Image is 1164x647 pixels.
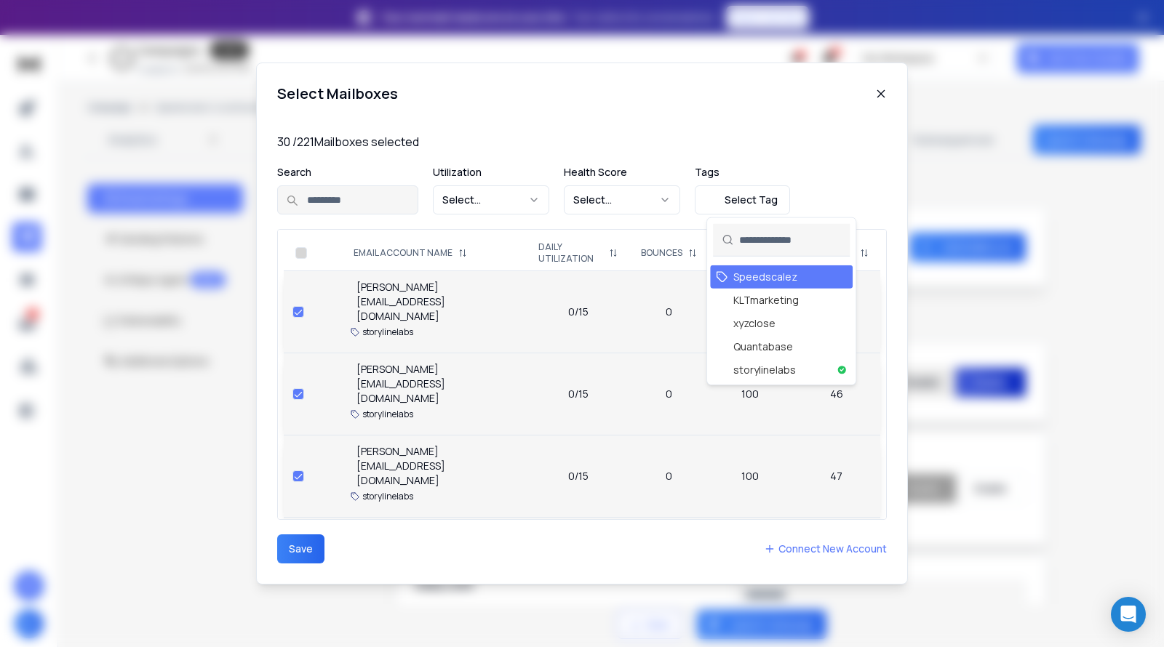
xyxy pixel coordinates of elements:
p: 30 / 221 Mailboxes selected [277,133,887,150]
span: Quantabase [733,339,793,354]
h1: Select Mailboxes [277,84,398,104]
span: Speedscalez [733,270,797,284]
span: KLTmarketing [733,293,799,308]
button: Select... [433,185,549,214]
p: Health Score [564,165,680,180]
button: Select... [564,185,680,214]
button: Select Tag [695,185,790,214]
span: xyzclose [733,316,776,331]
p: Tags [695,165,790,180]
div: Open Intercom Messenger [1111,597,1146,632]
span: storylinelabs [733,363,796,377]
p: Utilization [433,165,549,180]
p: Search [277,165,418,180]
